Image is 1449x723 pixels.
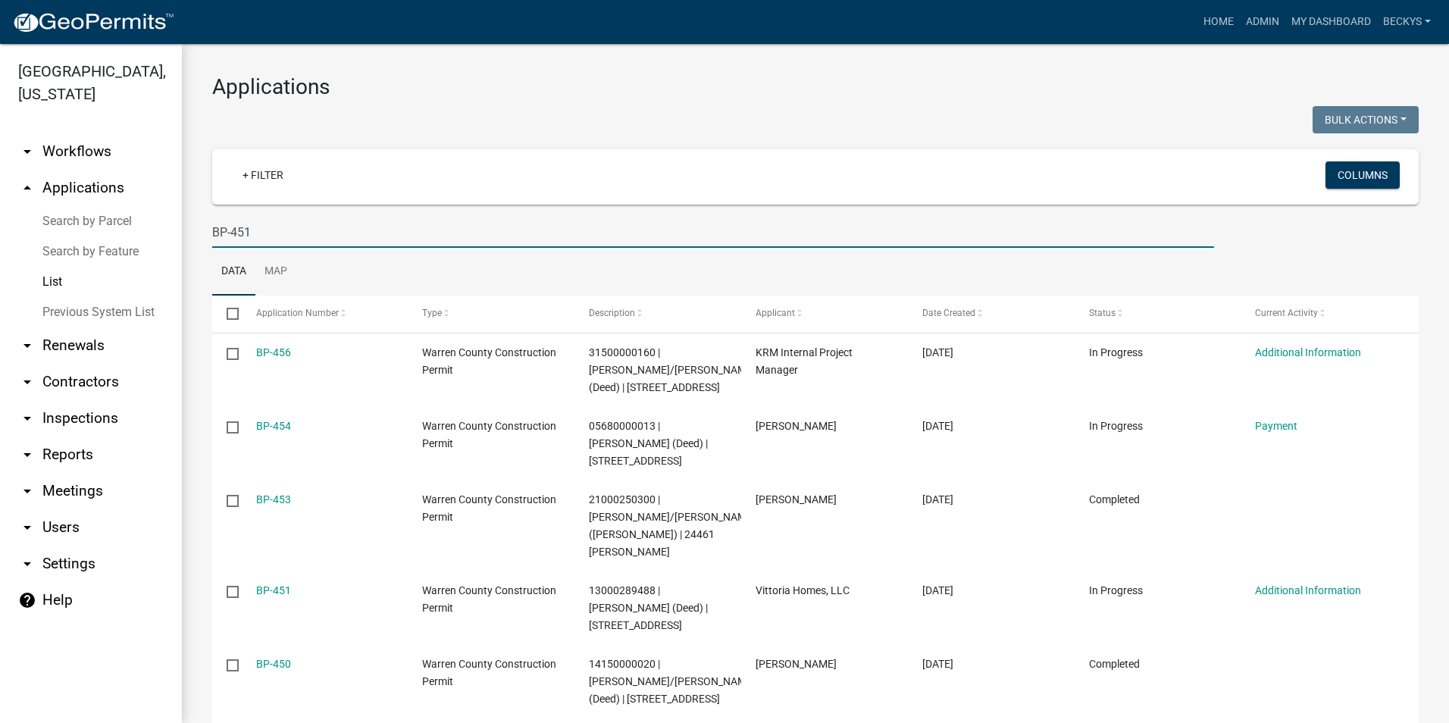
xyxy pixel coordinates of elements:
span: Troy Bushnell [756,658,837,670]
span: Susan [756,493,837,505]
span: 09/17/2025 [922,346,953,358]
i: arrow_drop_down [18,373,36,391]
a: Data [212,248,255,296]
span: In Progress [1089,584,1143,596]
i: arrow_drop_down [18,336,36,355]
a: Additional Information [1255,584,1361,596]
i: arrow_drop_down [18,142,36,161]
span: Description [589,308,635,318]
button: Bulk Actions [1313,106,1419,133]
a: + Filter [230,161,296,189]
span: Warren County Construction Permit [422,493,556,523]
datatable-header-cell: Date Created [908,296,1075,332]
span: Status [1089,308,1116,318]
a: BP-454 [256,420,291,432]
a: Home [1197,8,1240,36]
span: 09/14/2025 [922,420,953,432]
span: Warren County Construction Permit [422,346,556,376]
span: Application Number [256,308,339,318]
datatable-header-cell: Select [212,296,241,332]
i: arrow_drop_down [18,482,36,500]
input: Search for applications [212,217,1214,248]
i: arrow_drop_down [18,446,36,464]
datatable-header-cell: Description [574,296,741,332]
span: 05680000013 | LARSEN, LEE (Deed) | 6306 R63 hwy [589,420,708,467]
a: Additional Information [1255,346,1361,358]
a: beckys [1377,8,1437,36]
span: In Progress [1089,420,1143,432]
span: 21000250300 | LOVELL, DONALD G/SUSAN M (Deed) | 24461 ELTHON PL [589,493,756,557]
i: arrow_drop_down [18,555,36,573]
span: 09/10/2025 [922,658,953,670]
span: Warren County Construction Permit [422,584,556,614]
span: 09/12/2025 [922,493,953,505]
span: 09/11/2025 [922,584,953,596]
a: BP-450 [256,658,291,670]
datatable-header-cell: Current Activity [1241,296,1407,332]
a: BP-453 [256,493,291,505]
a: Admin [1240,8,1285,36]
i: help [18,591,36,609]
a: Map [255,248,296,296]
span: 31500000160 | JOHNSON, TYLER/NORMAN, DANIELLE (Deed) | 18018 78TH LN [589,346,756,393]
datatable-header-cell: Application Number [241,296,408,332]
span: KRM Internal Project Manager [756,346,853,376]
h3: Applications [212,74,1419,100]
span: Warren County Construction Permit [422,420,556,449]
a: Payment [1255,420,1297,432]
span: 14150000020 | THORNTON, RICKY JR/SHAE (Deed) | 9391 110TH AVE [589,658,756,705]
i: arrow_drop_down [18,518,36,537]
span: 13000289488 | WESTRA, CASEY (Deed) | 5444 NW 155th Avenue [589,584,708,631]
span: lee larsen [756,420,837,432]
span: Warren County Construction Permit [422,658,556,687]
span: Date Created [922,308,975,318]
a: My Dashboard [1285,8,1377,36]
button: Columns [1325,161,1400,189]
span: Type [422,308,442,318]
span: In Progress [1089,346,1143,358]
i: arrow_drop_down [18,409,36,427]
span: Applicant [756,308,795,318]
datatable-header-cell: Status [1074,296,1241,332]
span: Vittoria Homes, LLC [756,584,850,596]
a: BP-451 [256,584,291,596]
datatable-header-cell: Type [408,296,574,332]
span: Completed [1089,658,1140,670]
span: Completed [1089,493,1140,505]
i: arrow_drop_up [18,179,36,197]
datatable-header-cell: Applicant [741,296,908,332]
a: BP-456 [256,346,291,358]
span: Current Activity [1255,308,1318,318]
